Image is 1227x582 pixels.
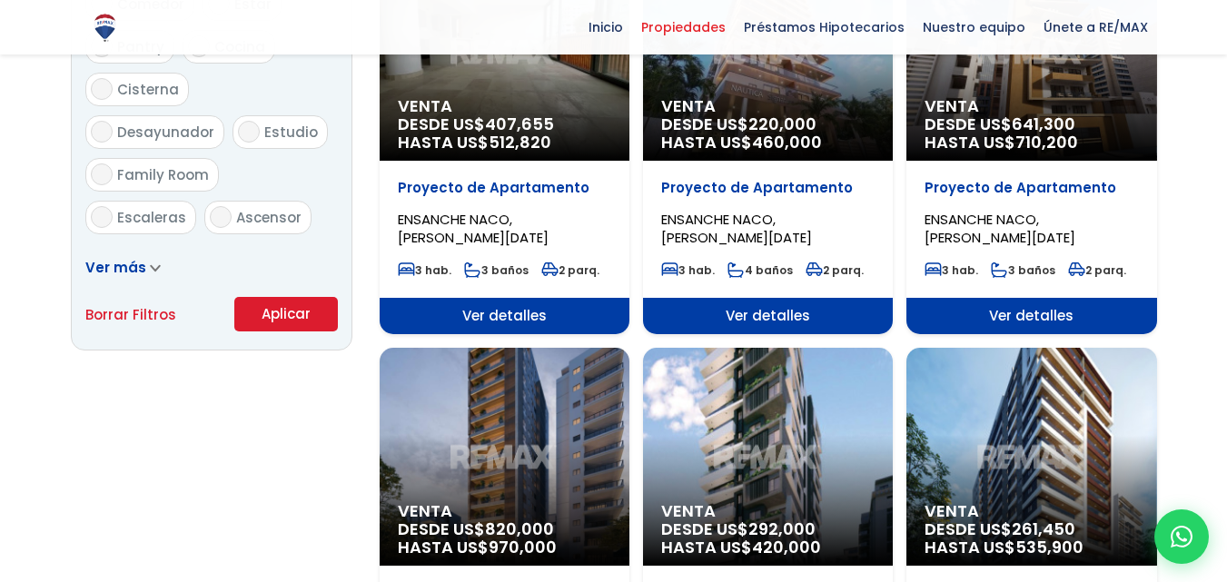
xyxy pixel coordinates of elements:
span: HASTA US$ [661,133,875,152]
span: Venta [398,502,611,520]
span: 407,655 [485,113,554,135]
span: HASTA US$ [925,133,1138,152]
span: 3 hab. [925,262,978,278]
span: Ver detalles [906,298,1156,334]
span: Ver más [85,258,146,277]
a: Ver más [85,258,161,277]
span: 4 baños [727,262,793,278]
span: DESDE US$ [925,115,1138,152]
span: 512,820 [489,131,551,153]
span: 641,300 [1012,113,1075,135]
span: DESDE US$ [661,520,875,557]
span: 261,450 [1012,518,1075,540]
span: HASTA US$ [661,538,875,557]
span: Venta [925,97,1138,115]
span: Venta [661,97,875,115]
span: DESDE US$ [398,520,611,557]
span: Escaleras [117,208,186,227]
img: Logo de REMAX [89,12,121,44]
span: Préstamos Hipotecarios [735,14,914,41]
p: Proyecto de Apartamento [398,179,611,197]
span: HASTA US$ [398,538,611,557]
span: Ascensor [236,208,302,227]
span: 3 baños [464,262,529,278]
span: Venta [398,97,611,115]
span: 2 parq. [806,262,864,278]
input: Cisterna [91,78,113,100]
span: Cisterna [117,80,179,99]
span: 535,900 [1015,536,1084,558]
span: Propiedades [632,14,735,41]
p: Proyecto de Apartamento [661,179,875,197]
input: Family Room [91,163,113,185]
span: Venta [661,502,875,520]
span: Ver detalles [643,298,893,334]
span: HASTA US$ [925,538,1138,557]
span: Desayunador [117,123,214,142]
input: Escaleras [91,206,113,228]
a: Borrar Filtros [85,303,176,326]
span: 2 parq. [541,262,599,278]
span: Ver detalles [380,298,629,334]
span: 3 hab. [398,262,451,278]
span: 420,000 [752,536,821,558]
span: 2 parq. [1068,262,1126,278]
span: Estudio [264,123,318,142]
span: Nuestro equipo [914,14,1034,41]
span: Family Room [117,165,209,184]
span: Venta [925,502,1138,520]
input: Desayunador [91,121,113,143]
input: Ascensor [210,206,232,228]
button: Aplicar [234,297,338,331]
span: ENSANCHE NACO, [PERSON_NAME][DATE] [925,210,1075,247]
span: 220,000 [748,113,816,135]
p: Proyecto de Apartamento [925,179,1138,197]
span: Únete a RE/MAX [1034,14,1157,41]
span: 460,000 [752,131,822,153]
span: DESDE US$ [925,520,1138,557]
span: HASTA US$ [398,133,611,152]
span: DESDE US$ [398,115,611,152]
span: 710,200 [1015,131,1078,153]
span: 820,000 [485,518,554,540]
input: Estudio [238,121,260,143]
span: ENSANCHE NACO, [PERSON_NAME][DATE] [661,210,812,247]
span: ENSANCHE NACO, [PERSON_NAME][DATE] [398,210,549,247]
span: DESDE US$ [661,115,875,152]
span: 970,000 [489,536,557,558]
span: 3 baños [991,262,1055,278]
span: 292,000 [748,518,816,540]
span: Inicio [579,14,632,41]
span: 3 hab. [661,262,715,278]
